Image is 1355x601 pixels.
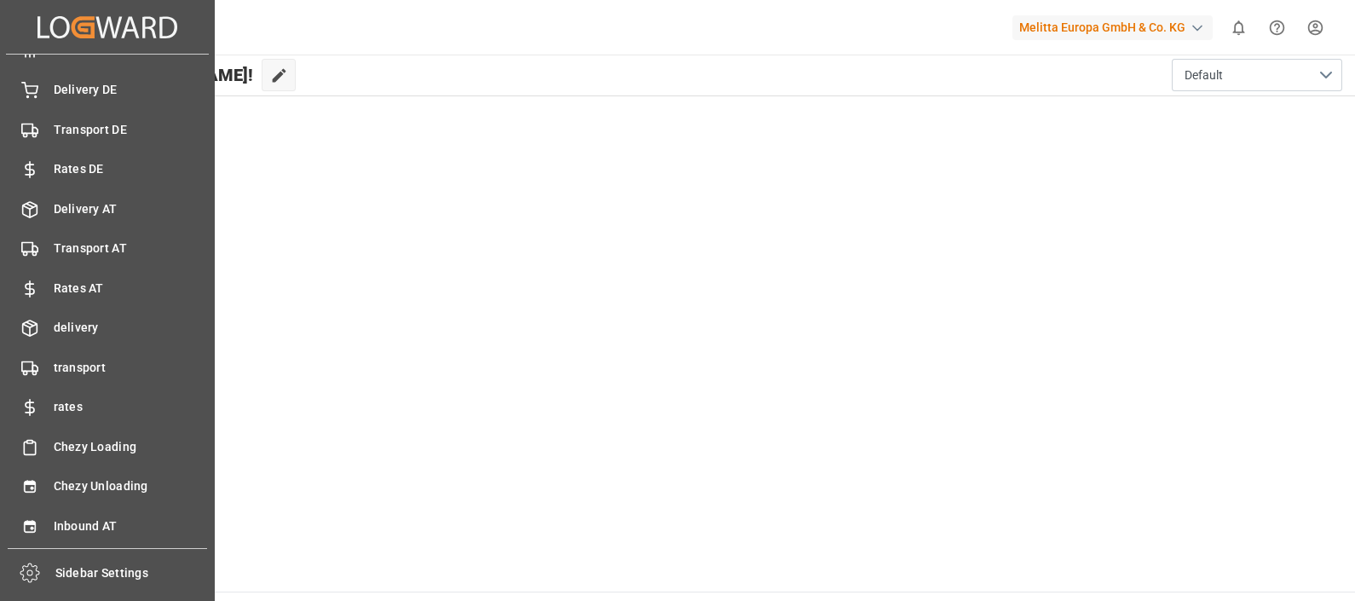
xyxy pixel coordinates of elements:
[54,359,206,377] span: transport
[54,240,206,257] span: Transport AT
[54,160,206,178] span: Rates DE
[1172,59,1342,91] button: open menu
[54,280,206,298] span: Rates AT
[54,121,206,139] span: Transport DE
[54,200,206,218] span: Delivery AT
[55,564,208,582] span: Sidebar Settings
[54,517,206,535] span: Inbound AT
[9,113,205,146] a: Transport DE
[9,390,205,424] a: rates
[9,430,205,463] a: Chezy Loading
[9,232,205,265] a: Transport AT
[9,470,205,503] a: Chezy Unloading
[54,319,206,337] span: delivery
[9,509,205,542] a: Inbound AT
[1185,66,1223,84] span: Default
[54,398,206,416] span: rates
[9,153,205,186] a: Rates DE
[9,73,205,107] a: Delivery DE
[54,477,206,495] span: Chezy Unloading
[54,438,206,456] span: Chezy Loading
[9,271,205,304] a: Rates AT
[54,81,206,99] span: Delivery DE
[9,311,205,344] a: delivery
[9,350,205,384] a: transport
[9,192,205,225] a: Delivery AT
